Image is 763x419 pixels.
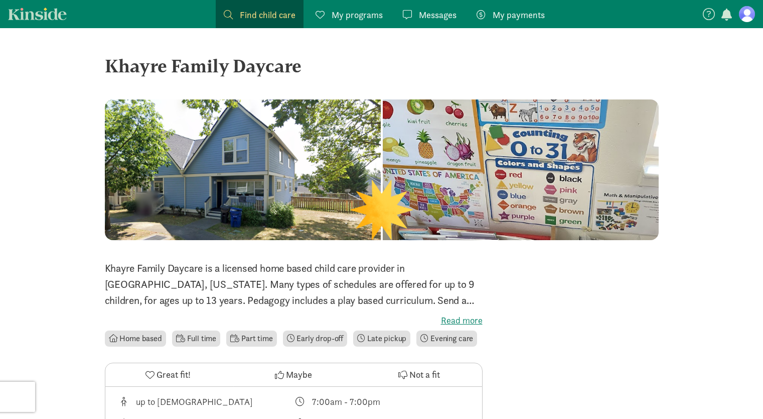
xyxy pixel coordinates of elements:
[293,395,470,408] div: Class schedule
[419,8,456,22] span: Messages
[312,395,380,408] div: 7:00am - 7:00pm
[105,363,231,386] button: Great fit!
[157,368,191,381] span: Great fit!
[231,363,356,386] button: Maybe
[172,331,220,347] li: Full time
[117,395,294,408] div: Age range for children that this provider cares for
[409,368,440,381] span: Not a fit
[8,8,67,20] a: Kinside
[105,260,483,308] p: Khayre Family Daycare is a licensed home based child care provider in [GEOGRAPHIC_DATA], [US_STAT...
[332,8,383,22] span: My programs
[353,331,410,347] li: Late pickup
[226,331,276,347] li: Part time
[240,8,295,22] span: Find child care
[356,363,482,386] button: Not a fit
[105,52,659,79] div: Khayre Family Daycare
[493,8,545,22] span: My payments
[416,331,477,347] li: Evening care
[283,331,348,347] li: Early drop-off
[105,331,166,347] li: Home based
[286,368,312,381] span: Maybe
[136,395,253,408] div: up to [DEMOGRAPHIC_DATA]
[105,315,483,327] label: Read more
